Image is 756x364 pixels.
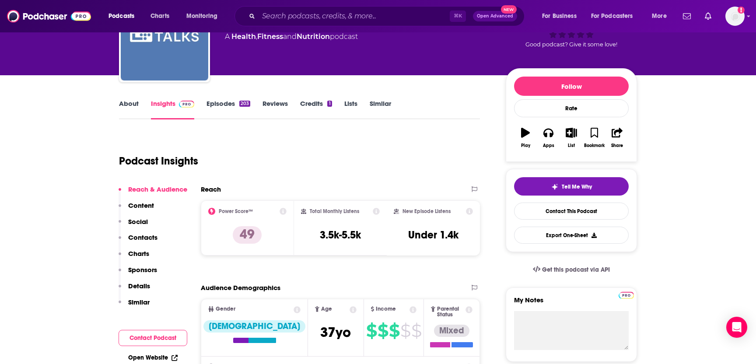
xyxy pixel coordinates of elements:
[201,185,221,193] h2: Reach
[366,324,377,338] span: $
[119,233,157,249] button: Contacts
[543,143,554,148] div: Apps
[437,306,464,318] span: Parental Status
[128,298,150,306] p: Similar
[514,77,629,96] button: Follow
[119,201,154,217] button: Content
[376,306,396,312] span: Income
[646,9,678,23] button: open menu
[501,5,517,14] span: New
[738,7,745,14] svg: Add a profile image
[551,183,558,190] img: tell me why sparkle
[119,266,157,282] button: Sponsors
[128,201,154,210] p: Content
[151,99,194,119] a: InsightsPodchaser Pro
[408,228,458,241] h3: Under 1.4k
[725,7,745,26] span: Logged in as Rbaldwin
[150,10,169,22] span: Charts
[239,101,250,107] div: 203
[119,185,187,201] button: Reach & Audience
[583,122,605,154] button: Bookmark
[611,143,623,148] div: Share
[514,99,629,117] div: Rate
[320,228,361,241] h3: 3.5k-5.5k
[321,306,332,312] span: Age
[521,143,530,148] div: Play
[216,306,235,312] span: Gender
[119,154,198,168] h1: Podcast Insights
[411,324,421,338] span: $
[542,10,577,22] span: For Business
[119,330,187,346] button: Contact Podcast
[180,9,229,23] button: open menu
[102,9,146,23] button: open menu
[725,7,745,26] img: User Profile
[7,8,91,24] img: Podchaser - Follow, Share and Rate Podcasts
[584,143,605,148] div: Bookmark
[128,249,149,258] p: Charts
[726,317,747,338] div: Open Intercom Messenger
[514,296,629,311] label: My Notes
[203,320,305,332] div: [DEMOGRAPHIC_DATA]
[179,101,194,108] img: Podchaser Pro
[128,354,178,361] a: Open Website
[378,324,388,338] span: $
[402,208,451,214] h2: New Episode Listens
[477,14,513,18] span: Open Advanced
[473,11,517,21] button: Open AdvancedNew
[562,183,592,190] span: Tell Me Why
[514,177,629,196] button: tell me why sparkleTell Me Why
[231,32,256,41] a: Health
[233,226,262,244] p: 49
[145,9,175,23] a: Charts
[128,185,187,193] p: Reach & Audience
[536,9,588,23] button: open menu
[537,122,560,154] button: Apps
[206,99,250,119] a: Episodes203
[619,292,634,299] img: Podchaser Pro
[119,249,149,266] button: Charts
[327,101,332,107] div: 1
[450,10,466,22] span: ⌘ K
[257,32,283,41] a: Fitness
[300,99,332,119] a: Credits1
[259,9,450,23] input: Search podcasts, credits, & more...
[526,259,617,280] a: Get this podcast via API
[525,41,617,48] span: Good podcast? Give it some love!
[186,10,217,22] span: Monitoring
[310,208,359,214] h2: Total Monthly Listens
[514,122,537,154] button: Play
[128,282,150,290] p: Details
[568,143,575,148] div: List
[370,99,391,119] a: Similar
[108,10,134,22] span: Podcasts
[320,324,351,341] span: 37 yo
[591,10,633,22] span: For Podcasters
[225,31,358,42] div: A podcast
[119,282,150,298] button: Details
[283,32,297,41] span: and
[128,233,157,241] p: Contacts
[606,122,629,154] button: Share
[514,227,629,244] button: Export One-Sheet
[434,325,469,337] div: Mixed
[119,99,139,119] a: About
[262,99,288,119] a: Reviews
[119,298,150,314] button: Similar
[542,266,610,273] span: Get this podcast via API
[256,32,257,41] span: ,
[725,7,745,26] button: Show profile menu
[119,217,148,234] button: Social
[128,266,157,274] p: Sponsors
[219,208,253,214] h2: Power Score™
[619,290,634,299] a: Pro website
[344,99,357,119] a: Lists
[585,9,646,23] button: open menu
[128,217,148,226] p: Social
[201,283,280,292] h2: Audience Demographics
[514,203,629,220] a: Contact This Podcast
[679,9,694,24] a: Show notifications dropdown
[701,9,715,24] a: Show notifications dropdown
[652,10,667,22] span: More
